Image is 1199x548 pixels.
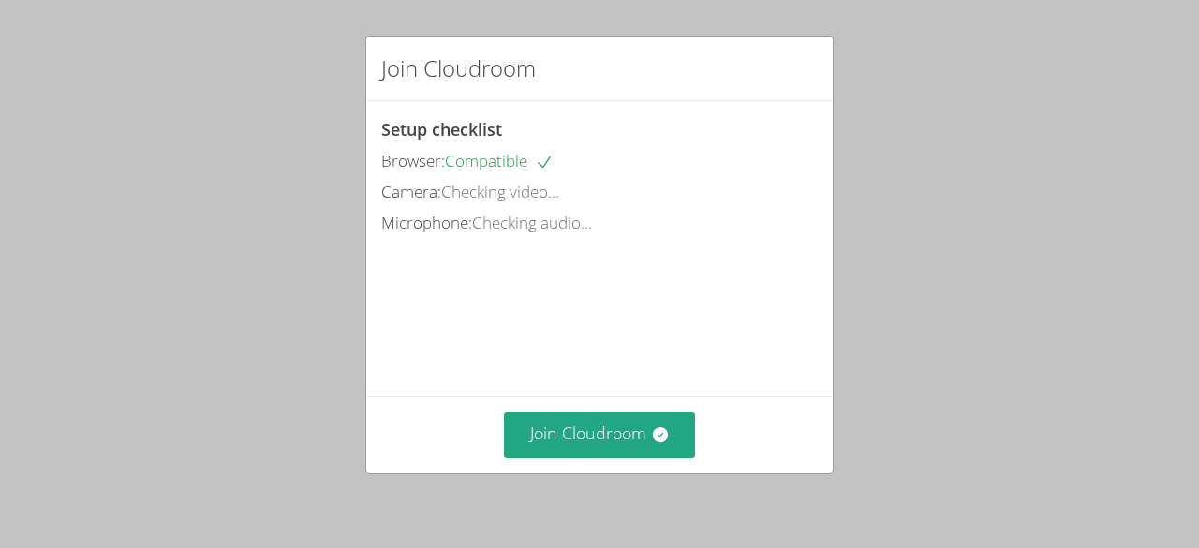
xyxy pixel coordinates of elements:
[472,212,592,233] span: Checking audio...
[381,181,441,202] span: Camera:
[441,181,559,202] span: Checking video...
[445,150,554,171] span: Compatible
[381,118,502,141] span: Setup checklist
[504,412,696,458] button: Join Cloudroom
[381,150,445,171] span: Browser:
[381,52,536,85] h2: Join Cloudroom
[381,212,472,233] span: Microphone:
